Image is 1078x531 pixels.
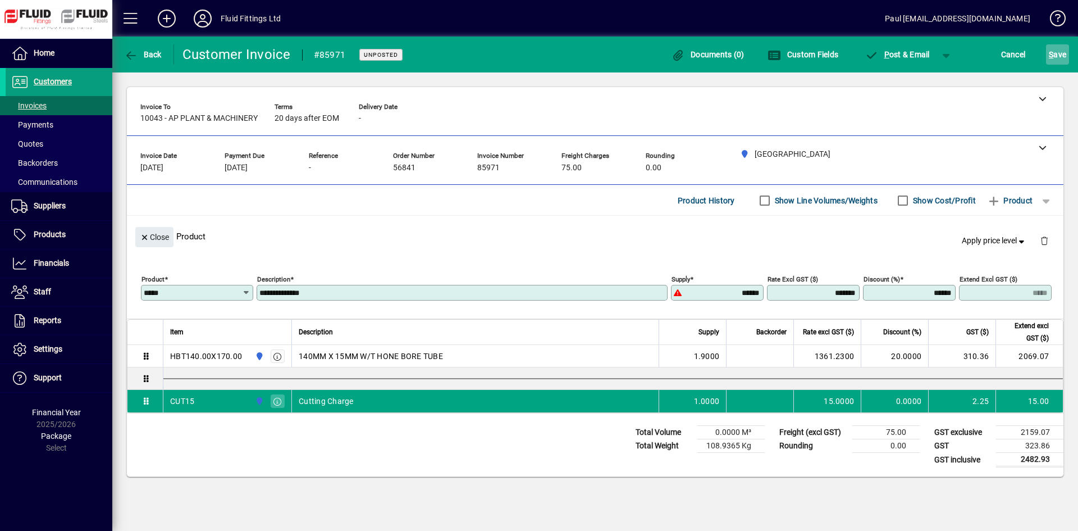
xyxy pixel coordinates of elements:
[34,344,62,353] span: Settings
[112,44,174,65] app-page-header-button: Back
[962,235,1027,247] span: Apply price level
[275,114,339,123] span: 20 days after EOM
[34,373,62,382] span: Support
[773,195,878,206] label: Show Line Volumes/Weights
[768,275,818,283] mat-label: Rate excl GST ($)
[1031,235,1058,246] app-page-header-button: Delete
[6,335,112,364] a: Settings
[257,275,290,283] mat-label: Description
[678,192,735,210] span: Product History
[6,192,112,220] a: Suppliers
[149,8,185,29] button: Add
[801,396,854,407] div: 15.0000
[694,351,720,362] span: 1.9000
[133,232,176,242] app-page-header-button: Close
[1001,46,1026,63] span: Cancel
[11,101,47,110] span: Invoices
[1042,2,1064,39] a: Knowledge Base
[981,190,1038,211] button: Product
[996,439,1063,453] td: 323.86
[864,275,900,283] mat-label: Discount (%)
[252,395,265,407] span: AUCKLAND
[309,164,311,173] span: -
[852,439,920,453] td: 0.00
[11,178,77,187] span: Communications
[314,46,346,64] div: #85971
[928,345,995,367] td: 310.36
[140,114,258,123] span: 10043 - AP PLANT & MACHINERY
[928,390,995,412] td: 2.25
[299,326,333,338] span: Description
[774,439,852,453] td: Rounding
[698,326,719,338] span: Supply
[141,275,165,283] mat-label: Product
[774,426,852,439] td: Freight (excl GST)
[170,326,184,338] span: Item
[6,96,112,115] a: Invoices
[34,77,72,86] span: Customers
[221,10,281,28] div: Fluid Fittings Ltd
[957,231,1031,251] button: Apply price level
[669,44,747,65] button: Documents (0)
[11,139,43,148] span: Quotes
[885,10,1030,28] div: Paul [EMAIL_ADDRESS][DOMAIN_NAME]
[765,44,841,65] button: Custom Fields
[32,408,81,417] span: Financial Year
[865,50,930,59] span: ost & Email
[182,46,291,63] div: Customer Invoice
[11,158,58,167] span: Backorders
[6,134,112,153] a: Quotes
[124,50,162,59] span: Back
[135,227,173,247] button: Close
[768,50,838,59] span: Custom Fields
[6,307,112,335] a: Reports
[756,326,787,338] span: Backorder
[359,114,361,123] span: -
[801,351,854,362] div: 1361.2300
[34,48,54,57] span: Home
[672,50,744,59] span: Documents (0)
[11,120,53,129] span: Payments
[861,390,928,412] td: 0.0000
[1031,227,1058,254] button: Delete
[694,396,720,407] span: 1.0000
[6,278,112,306] a: Staff
[996,453,1063,467] td: 2482.93
[140,164,163,173] span: [DATE]
[225,164,248,173] span: [DATE]
[140,228,169,247] span: Close
[630,439,697,453] td: Total Weight
[561,164,582,173] span: 75.00
[995,390,1063,412] td: 15.00
[861,345,928,367] td: 20.0000
[34,230,66,239] span: Products
[859,44,935,65] button: Post & Email
[6,115,112,134] a: Payments
[299,396,354,407] span: Cutting Charge
[252,350,265,362] span: AUCKLAND
[995,345,1063,367] td: 2069.07
[803,326,854,338] span: Rate excl GST ($)
[966,326,989,338] span: GST ($)
[34,316,61,325] span: Reports
[911,195,976,206] label: Show Cost/Profit
[127,216,1063,257] div: Product
[170,351,242,362] div: HBT140.00X170.00
[6,153,112,173] a: Backorders
[121,44,165,65] button: Back
[34,201,66,210] span: Suppliers
[1046,44,1069,65] button: Save
[987,192,1033,210] span: Product
[996,426,1063,439] td: 2159.07
[1049,46,1066,63] span: ave
[852,426,920,439] td: 75.00
[364,51,398,58] span: Unposted
[672,275,690,283] mat-label: Supply
[6,364,112,392] a: Support
[1049,50,1053,59] span: S
[393,164,415,173] span: 56841
[697,426,765,439] td: 0.0000 M³
[929,453,996,467] td: GST inclusive
[6,39,112,67] a: Home
[477,164,500,173] span: 85971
